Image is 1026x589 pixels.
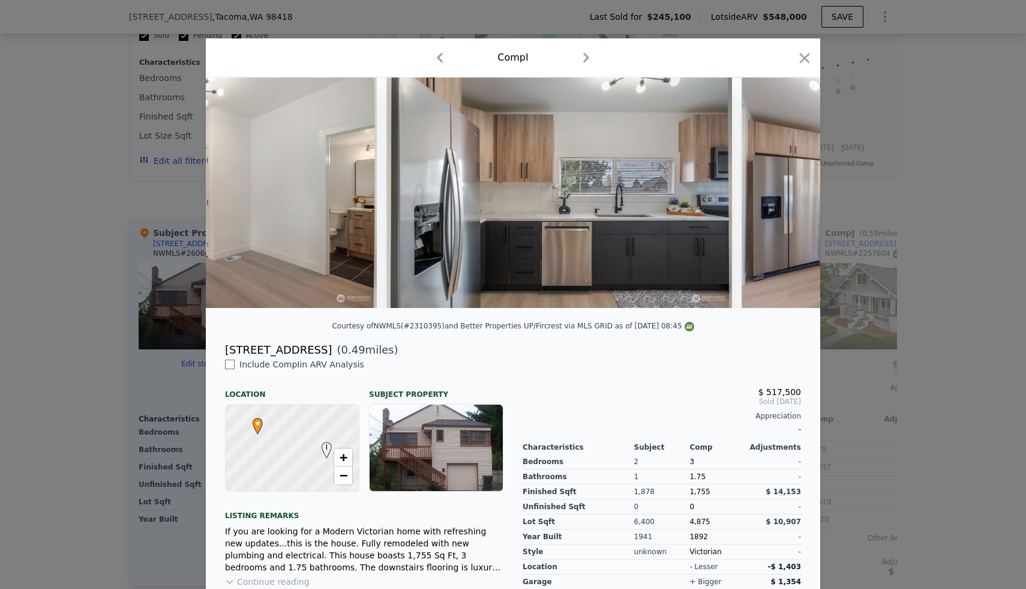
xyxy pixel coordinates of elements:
[523,411,801,421] div: Appreciation
[332,322,694,330] div: Courtesy of NWMLS (#2310395) and Better Properties UP/Fircrest via MLS GRID as of [DATE] 08:45
[225,501,503,521] div: Listing remarks
[634,530,690,545] div: 1941
[766,488,801,496] span: $ 14,153
[766,518,801,526] span: $ 10,907
[758,387,801,397] span: $ 517,500
[340,450,347,465] span: +
[340,468,347,483] span: −
[745,530,801,545] div: -
[634,470,690,485] div: 1
[225,525,503,573] div: If you are looking for a Modern Victorian home with refreshing new updates...this is the house. F...
[386,77,732,308] img: Property Img
[634,443,690,452] div: Subject
[634,500,690,515] div: 0
[523,397,801,406] span: Sold [DATE]
[523,530,634,545] div: Year Built
[225,576,310,588] button: Continue reading
[689,518,710,526] span: 4,875
[235,360,369,369] span: Include Comp I in ARV Analysis
[250,414,266,432] span: •
[497,50,528,65] div: Comp I
[523,421,801,438] div: -
[319,442,326,449] div: I
[523,560,634,575] div: location
[634,545,690,560] div: unknown
[689,545,745,560] div: Victorian
[523,545,634,560] div: Style
[689,562,718,572] div: - lesser
[634,455,690,470] div: 2
[523,500,634,515] div: Unfinished Sqft
[334,449,352,467] a: Zoom in
[685,322,694,331] img: NWMLS Logo
[689,443,745,452] div: Comp
[745,455,801,470] div: -
[319,442,335,453] span: I
[523,515,634,530] div: Lot Sqft
[332,342,398,358] span: ( miles)
[689,458,694,466] span: 3
[250,418,257,425] div: •
[225,380,359,399] div: Location
[689,577,721,587] div: + bigger
[523,470,634,485] div: Bathrooms
[768,563,801,571] span: -$ 1,403
[634,515,690,530] div: 6,400
[523,455,634,470] div: Bedrooms
[523,443,634,452] div: Characteristics
[334,467,352,485] a: Zoom out
[689,503,694,511] span: 0
[369,380,503,399] div: Subject Property
[689,470,745,485] div: 1.75
[745,545,801,560] div: -
[341,343,365,356] span: 0.49
[689,530,745,545] div: 1892
[745,443,801,452] div: Adjustments
[523,485,634,500] div: Finished Sqft
[689,488,710,496] span: 1,755
[634,485,690,500] div: 1,878
[225,342,332,358] div: [STREET_ADDRESS]
[745,470,801,485] div: -
[745,500,801,515] div: -
[771,578,801,586] span: $ 1,354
